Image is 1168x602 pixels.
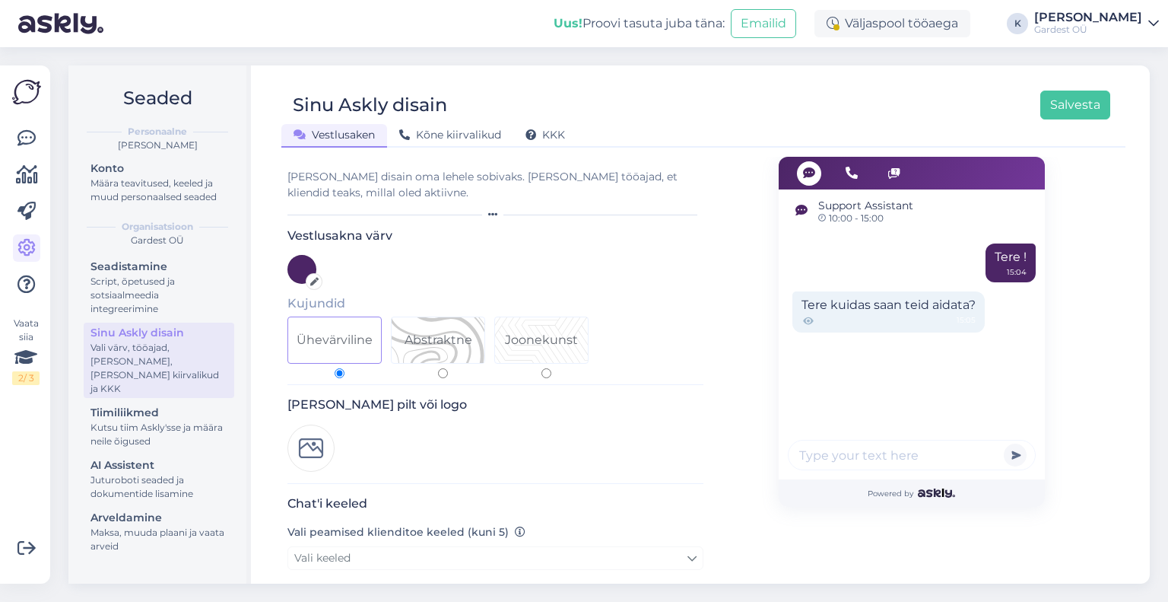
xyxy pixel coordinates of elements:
span: 10:00 - 15:00 [818,214,913,223]
input: Pattern 2Joonekunst [541,368,551,378]
span: KKK [525,128,565,142]
div: Sinu Askly disain [293,91,447,119]
div: 15:04 [1007,266,1027,278]
a: Vali keeled [287,546,703,570]
div: K [1007,13,1028,34]
div: Seadistamine [90,259,227,275]
div: Maksa, muuda plaani ja vaata arveid [90,526,227,553]
h3: Vestlusakna värv [287,228,703,243]
div: Abstraktne [405,331,472,349]
a: TiimiliikmedKutsu tiim Askly'sse ja määra neile õigused [84,403,234,451]
div: Kutsu tiim Askly'sse ja määra neile õigused [90,421,227,448]
a: AI AssistentJuturoboti seaded ja dokumentide lisamine [84,455,234,503]
div: Ühevärviline [297,331,373,349]
h3: Chat'i keeled [287,496,703,511]
div: Vali värv, tööajad, [PERSON_NAME], [PERSON_NAME] kiirvalikud ja KKK [90,341,227,396]
b: Organisatsioon [122,220,193,234]
div: Arveldamine [90,510,227,526]
div: [PERSON_NAME] [81,139,234,152]
img: Askly [918,489,955,498]
div: AI Assistent [90,457,227,473]
div: Tere kuidas saan teid aidata? [792,291,985,333]
b: Personaalne [128,125,187,139]
a: ArveldamineMaksa, muuda plaani ja vaata arveid [84,508,234,556]
div: 2 / 3 [12,371,40,385]
div: [PERSON_NAME] disain oma lehele sobivaks. [PERSON_NAME] tööajad, et kliendid teaks, millal oled a... [287,169,703,201]
img: Logo preview [287,425,335,472]
div: Sinu Askly disain [90,325,227,341]
span: 15:05 [957,314,976,328]
div: Tere ! [985,244,1036,282]
div: Tiimiliikmed [90,405,227,421]
div: Väljaspool tööaega [814,10,970,37]
h5: Kujundid [287,296,703,311]
div: Konto [90,161,227,177]
span: Vestlusaken [294,128,375,142]
span: Support Assistant [818,198,913,214]
label: Vali peamised klienditoe keeled (kuni 5) [287,524,525,540]
button: Emailid [731,9,796,38]
a: KontoMäära teavitused, keeled ja muud personaalsed seaded [84,158,234,206]
input: Type your text here [788,440,1036,470]
div: Vaata siia [12,317,40,385]
img: Askly Logo [12,78,41,107]
div: Gardest OÜ [1034,24,1142,36]
h2: Seaded [81,84,234,113]
a: [PERSON_NAME]Gardest OÜ [1034,11,1159,36]
div: Määra teavitused, keeled ja muud personaalsed seaded [90,177,227,204]
div: [PERSON_NAME] [1034,11,1142,24]
div: Proovi tasuta juba täna: [554,14,725,33]
a: Sinu Askly disainVali värv, tööajad, [PERSON_NAME], [PERSON_NAME] kiirvalikud ja KKK [84,323,234,398]
b: Uus! [554,16,582,30]
div: Script, õpetused ja sotsiaalmeedia integreerimine [90,275,227,316]
input: Ühevärviline [335,368,344,378]
div: Gardest OÜ [81,234,234,247]
h3: [PERSON_NAME] pilt või logo [287,397,703,412]
span: Powered by [868,488,955,499]
button: Salvesta [1040,91,1110,119]
input: Pattern 1Abstraktne [438,368,448,378]
a: SeadistamineScript, õpetused ja sotsiaalmeedia integreerimine [84,256,234,318]
div: Joonekunst [505,331,578,349]
span: Vali keeled [294,551,351,565]
span: Kõne kiirvalikud [399,128,501,142]
div: Juturoboti seaded ja dokumentide lisamine [90,473,227,501]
